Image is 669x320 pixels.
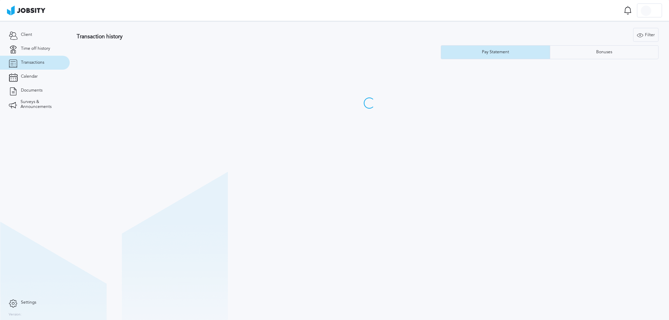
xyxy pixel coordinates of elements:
[77,33,395,40] h3: Transaction history
[21,74,38,79] span: Calendar
[21,60,44,65] span: Transactions
[21,32,32,37] span: Client
[478,50,513,55] div: Pay Statement
[633,28,658,42] div: Filter
[441,45,550,59] button: Pay Statement
[9,313,22,317] label: Version:
[21,100,61,109] span: Surveys & Announcements
[21,88,43,93] span: Documents
[633,28,659,42] button: Filter
[550,45,659,59] button: Bonuses
[7,6,45,15] img: ab4bad089aa723f57921c736e9817d99.png
[21,46,50,51] span: Time off history
[21,300,36,305] span: Settings
[593,50,616,55] div: Bonuses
